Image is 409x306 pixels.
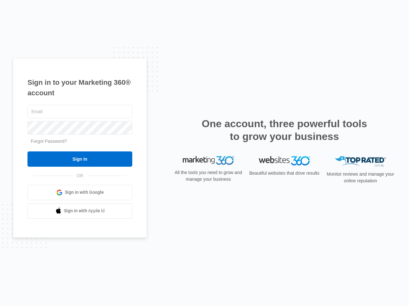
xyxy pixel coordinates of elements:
[200,117,369,143] h2: One account, three powerful tools to grow your business
[72,172,88,179] span: OR
[65,189,104,196] span: Sign in with Google
[27,77,132,98] h1: Sign in to your Marketing 360® account
[64,208,105,214] span: Sign in with Apple Id
[31,139,67,144] a: Forgot Password?
[27,185,132,200] a: Sign in with Google
[335,156,386,167] img: Top Rated Local
[249,170,320,177] p: Beautiful websites that drive results
[27,203,132,219] a: Sign in with Apple Id
[27,105,132,118] input: Email
[259,156,310,165] img: Websites 360
[183,156,234,165] img: Marketing 360
[325,171,396,184] p: Monitor reviews and manage your online reputation
[173,169,244,183] p: All the tools you need to grow and manage your business
[27,151,132,167] input: Sign In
